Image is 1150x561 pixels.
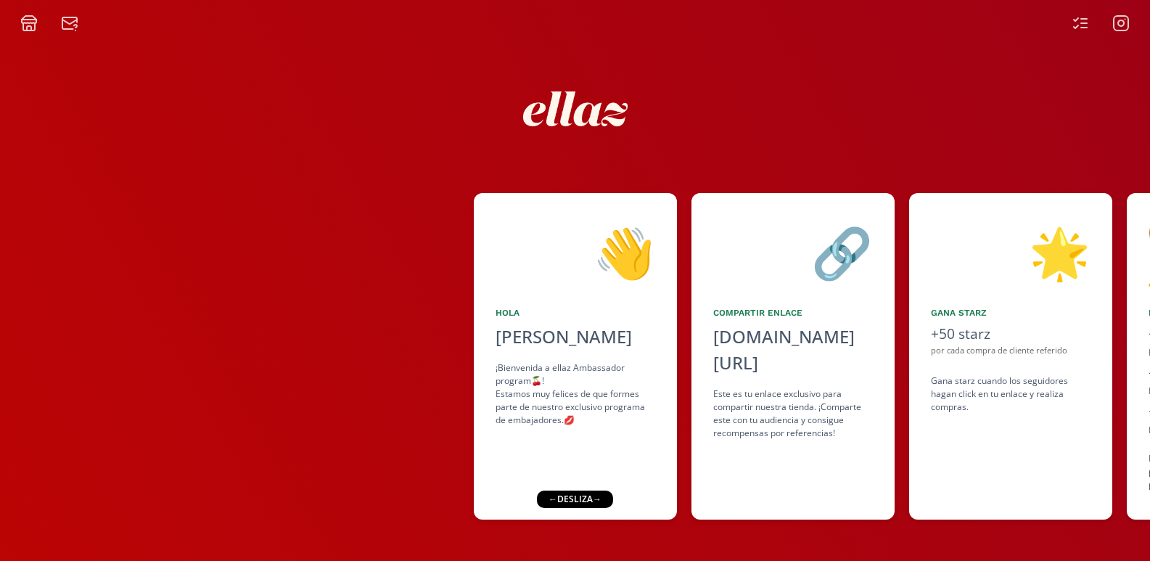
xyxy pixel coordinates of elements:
div: por cada compra de cliente referido [931,345,1091,357]
div: ¡Bienvenida a ellaz Ambassador program🍒! Estamos muy felices de que formes parte de nuestro exclu... [496,361,655,427]
div: Hola [496,306,655,319]
div: 👋 [496,215,655,289]
div: Gana starz [931,306,1091,319]
div: 🌟 [931,215,1091,289]
div: Este es tu enlace exclusivo para compartir nuestra tienda. ¡Comparte este con tu audiencia y cons... [713,388,873,440]
div: +50 starz [931,324,1091,345]
div: Gana starz cuando los seguidores hagan click en tu enlace y realiza compras . [931,374,1091,414]
div: [PERSON_NAME] [496,324,655,350]
div: ← desliza → [537,491,613,508]
img: nKmKAABZpYV7 [510,44,641,174]
div: [DOMAIN_NAME][URL] [713,324,873,376]
div: 🔗 [713,215,873,289]
div: Compartir Enlace [713,306,873,319]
